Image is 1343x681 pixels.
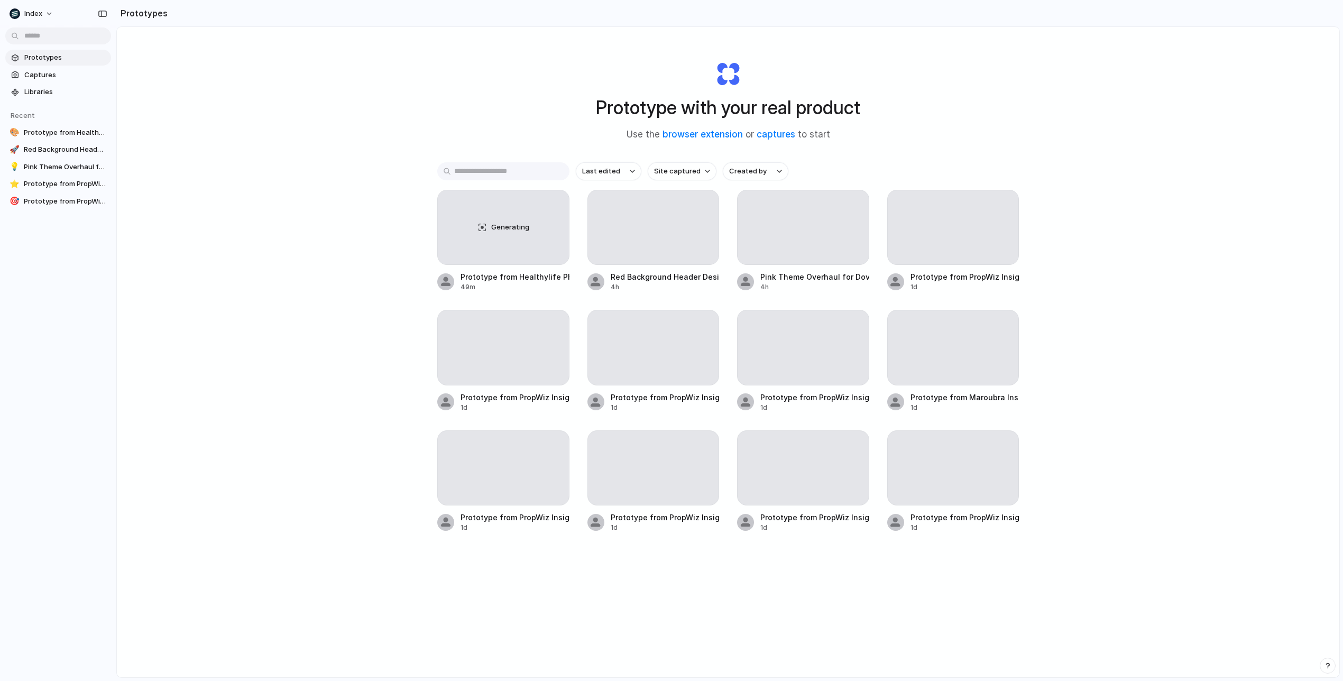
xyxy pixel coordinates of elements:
div: Prototype from PropWiz Insights 5/458 Maroubra Rd [910,271,1019,282]
div: Pink Theme Overhaul for Dovetail [760,271,869,282]
a: Prototype from PropWiz Insights 5/458 Maroubra Rd1d [887,430,1019,532]
div: 1d [910,282,1019,292]
span: Red Background Header Design [24,144,107,155]
div: 1d [461,403,569,412]
div: 🎨 [10,127,20,138]
div: 1d [910,523,1019,532]
a: Prototype from PropWiz Insights 5/458 Maroubra Rd1d [737,430,869,532]
a: Prototypes [5,50,111,66]
span: Use the or to start [627,128,830,142]
div: 💡 [10,162,20,172]
div: Prototype from Healthylife Pharmacy & Rewards [461,271,569,282]
div: 1d [910,403,1019,412]
span: Captures [24,70,107,80]
div: 4h [760,282,869,292]
div: 1d [461,523,569,532]
div: Prototype from PropWiz Insights 5/458 Maroubra Rd [760,512,869,523]
button: Index [5,5,59,22]
div: Prototype from PropWiz Insights 5/458 Maroubra Rd [910,512,1019,523]
div: ⭐ [10,179,20,189]
a: Prototype from PropWiz Insights 5/458 Maroubra Rd1d [737,310,869,412]
span: Created by [729,166,767,177]
div: 🚀 [10,144,20,155]
a: Pink Theme Overhaul for Dovetail4h [737,190,869,292]
div: Prototype from PropWiz Insights 5/458 Maroubra Rd [760,392,869,403]
a: Prototype from PropWiz Insights 5/458 Maroubra Rd1d [437,430,569,532]
a: Red Background Header Design4h [587,190,720,292]
span: Index [24,8,42,19]
div: 1d [611,523,720,532]
button: Created by [723,162,788,180]
a: 🚀Red Background Header Design [5,142,111,158]
span: Prototype from PropWiz Insights 5/458 Maroubra Rd [24,179,107,189]
div: Prototype from Maroubra Insights [910,392,1019,403]
a: Libraries [5,84,111,100]
div: Prototype from PropWiz Insights 5/458 Maroubra Rd [461,512,569,523]
h1: Prototype with your real product [596,94,860,122]
div: 1d [611,403,720,412]
a: GeneratingPrototype from Healthylife Pharmacy & Rewards49m [437,190,569,292]
span: Site captured [654,166,701,177]
a: 🎯Prototype from PropWiz Insights Demographic Lifestyle [5,194,111,209]
span: Prototypes [24,52,107,63]
a: ⭐Prototype from PropWiz Insights 5/458 Maroubra Rd [5,176,111,192]
span: Pink Theme Overhaul for Dovetail [24,162,107,172]
span: Libraries [24,87,107,97]
div: Prototype from PropWiz Insights Demographic Lifestyle [461,392,569,403]
div: Prototype from PropWiz Insights Demographic & Lifestyle [611,392,720,403]
span: Generating [491,222,529,233]
a: Prototype from PropWiz Insights 5/458 Maroubra Rd1d [587,430,720,532]
div: 1d [760,403,869,412]
div: Prototype from PropWiz Insights 5/458 Maroubra Rd [611,512,720,523]
a: Prototype from PropWiz Insights Demographic & Lifestyle1d [587,310,720,412]
a: Captures [5,67,111,83]
a: 💡Pink Theme Overhaul for Dovetail [5,159,111,175]
h2: Prototypes [116,7,168,20]
a: Prototype from PropWiz Insights 5/458 Maroubra Rd1d [887,190,1019,292]
span: Recent [11,111,35,119]
span: Prototype from Healthylife Pharmacy & Rewards [24,127,107,138]
a: Prototype from Maroubra Insights1d [887,310,1019,412]
div: 1d [760,523,869,532]
a: browser extension [663,129,743,140]
div: 🎯 [10,196,20,207]
button: Site captured [648,162,716,180]
div: Red Background Header Design [611,271,720,282]
span: Prototype from PropWiz Insights Demographic Lifestyle [24,196,107,207]
span: Last edited [582,166,620,177]
a: Prototype from PropWiz Insights Demographic Lifestyle1d [437,310,569,412]
div: 49m [461,282,569,292]
div: 4h [611,282,720,292]
a: captures [757,129,795,140]
button: Last edited [576,162,641,180]
a: 🎨Prototype from Healthylife Pharmacy & Rewards [5,125,111,141]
